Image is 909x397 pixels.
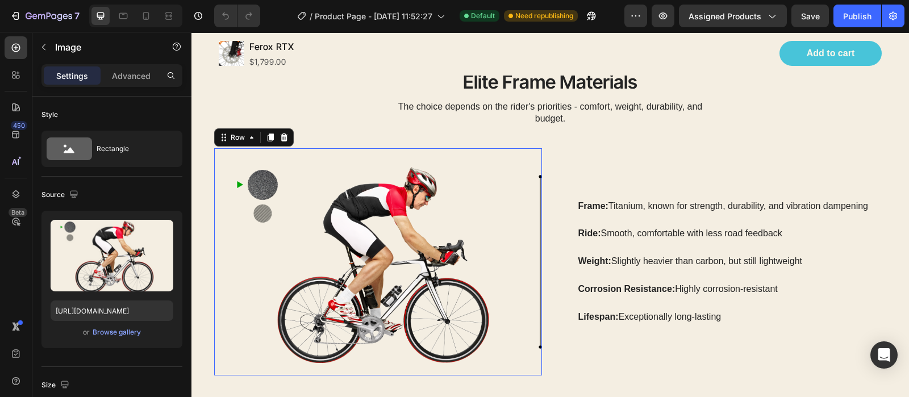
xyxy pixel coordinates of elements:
[387,224,694,236] p: Slightly heavier than carbon, but still lightweight
[315,10,432,22] span: Product Page - [DATE] 11:52:27
[679,5,787,27] button: Assigned Products
[387,197,410,206] strong: Ride:
[387,196,694,208] p: Smooth, comfortable with less road feedback
[41,187,81,203] div: Source
[870,341,898,369] div: Open Intercom Messenger
[41,110,58,120] div: Style
[310,10,312,22] span: /
[9,208,27,217] div: Beta
[41,378,72,393] div: Size
[387,169,417,179] strong: Frame:
[191,32,909,397] iframe: Design area
[843,10,872,22] div: Publish
[23,116,347,344] img: gempages_547203997371466510-2dc26e43-c6fe-49c8-8e31-b945f793ad11.png
[51,220,173,291] img: preview-image
[833,5,881,27] button: Publish
[801,11,820,21] span: Save
[195,69,523,93] p: The choice depends on the rider's priorities - comfort, weight, durability, and budget.
[387,252,694,264] p: Highly corrosion-resistant
[387,169,694,181] p: Titanium, known for strength, durability, and vibration dampening
[387,280,427,290] strong: Lifespan:
[74,9,80,23] p: 7
[471,11,495,21] span: Default
[387,252,484,262] strong: Corrosion Resistance:
[11,121,27,130] div: 450
[51,300,173,321] input: https://example.com/image.jpg
[214,5,260,27] div: Undo/Redo
[92,327,141,338] button: Browse gallery
[5,5,85,27] button: 7
[56,70,88,82] p: Settings
[347,143,351,317] img: gempages_547203997371466510-b569435c-13db-4964-9dee-496f695d6d2e.svg
[689,10,761,22] span: Assigned Products
[387,279,694,291] p: Exceptionally long-lasting
[112,70,151,82] p: Advanced
[55,40,152,54] p: Image
[93,327,141,337] div: Browse gallery
[387,224,420,234] strong: Weight:
[83,325,90,339] span: or
[515,11,573,21] span: Need republishing
[791,5,829,27] button: Save
[97,136,166,162] div: Rectangle
[37,101,56,111] div: Row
